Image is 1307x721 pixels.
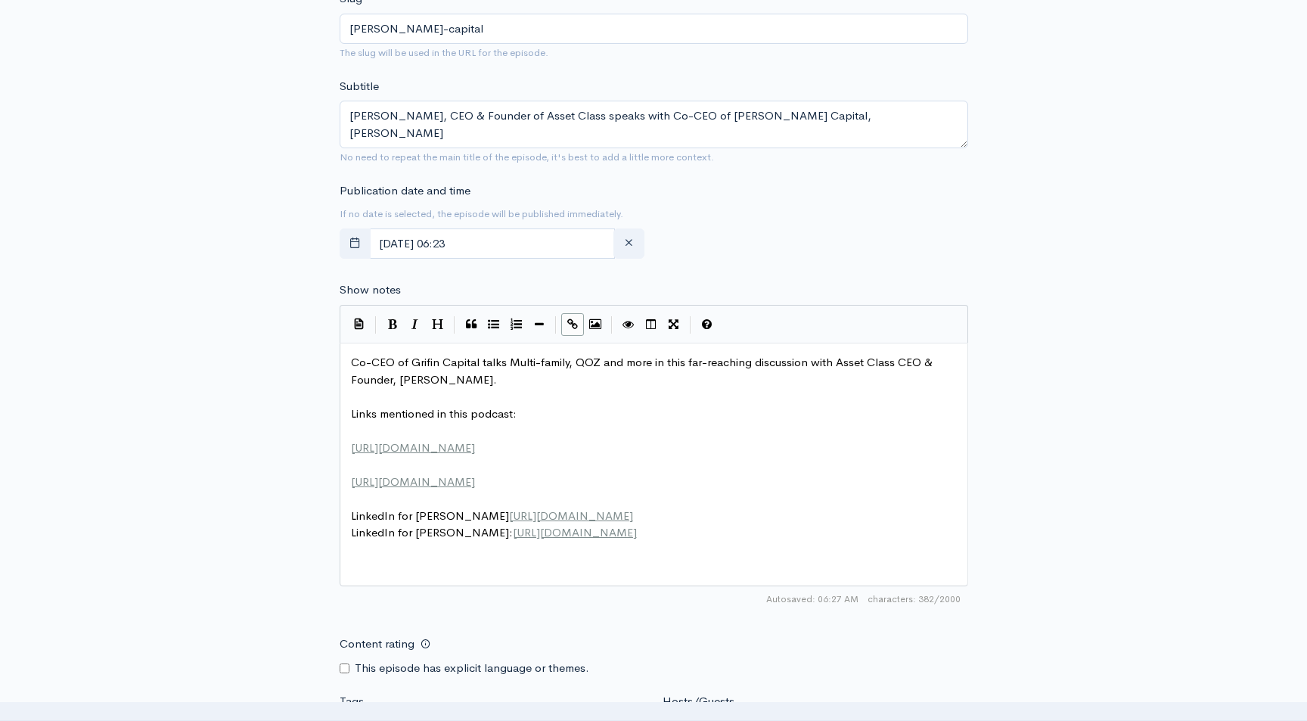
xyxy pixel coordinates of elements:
button: Toggle Side by Side [640,313,663,336]
small: No need to repeat the main title of the episode, it's best to add a little more context. [340,151,714,163]
button: Heading [427,313,449,336]
button: Italic [404,313,427,336]
small: If no date is selected, the episode will be published immediately. [340,207,623,220]
label: Publication date and time [340,182,470,200]
label: Show notes [340,281,401,299]
i: | [611,316,613,334]
label: Subtitle [340,78,379,95]
span: 382/2000 [868,592,961,606]
small: The slug will be used in the URL for the episode. [340,46,548,59]
input: title-of-episode [340,14,968,45]
i: | [454,316,455,334]
span: [URL][DOMAIN_NAME] [351,474,475,489]
span: [URL][DOMAIN_NAME] [509,508,633,523]
button: clear [613,228,644,259]
button: Numbered List [505,313,528,336]
button: Bold [381,313,404,336]
button: Insert Horizontal Line [528,313,551,336]
button: Markdown Guide [696,313,719,336]
button: Toggle Fullscreen [663,313,685,336]
label: This episode has explicit language or themes. [355,660,589,677]
button: Create Link [561,313,584,336]
i: | [555,316,557,334]
span: LinkedIn for [PERSON_NAME]: [351,525,637,539]
span: [URL][DOMAIN_NAME] [351,440,475,455]
button: Quote [460,313,483,336]
button: Insert Show Notes Template [348,312,371,335]
button: toggle [340,228,371,259]
i: | [375,316,377,334]
span: Co-CEO of Grifin Capital talks Multi-family, QOZ and more in this far-reaching discussion with As... [351,355,936,387]
label: Hosts/Guests [663,693,734,710]
button: Insert Image [584,313,607,336]
label: Content rating [340,629,414,660]
span: Links mentioned in this podcast: [351,406,517,421]
label: Tags [340,693,364,710]
span: Autosaved: 06:27 AM [766,592,858,606]
button: Generic List [483,313,505,336]
i: | [690,316,691,334]
button: Toggle Preview [617,313,640,336]
span: LinkedIn for [PERSON_NAME] [351,508,633,523]
span: [URL][DOMAIN_NAME] [513,525,637,539]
